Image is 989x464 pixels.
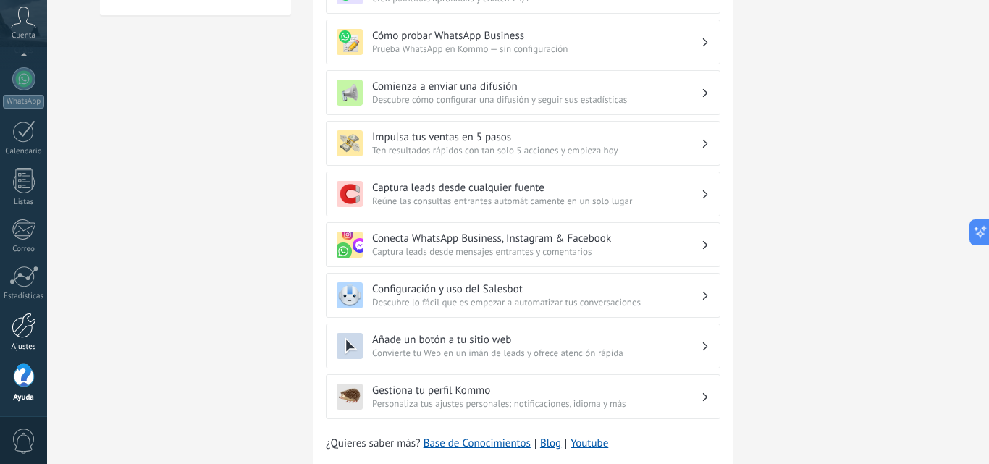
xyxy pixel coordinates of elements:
h3: Configuración y uso del Salesbot [372,282,701,296]
div: Estadísticas [3,292,45,301]
span: Descubre lo fácil que es empezar a automatizar tus conversaciones [372,296,701,308]
div: Ajustes [3,342,45,352]
span: Prueba WhatsApp en Kommo — sin configuración [372,43,701,55]
h3: Conecta WhatsApp Business, Instagram & Facebook [372,232,701,245]
span: Reúne las consultas entrantes automáticamente en un solo lugar [372,195,701,207]
span: Cuenta [12,31,35,41]
span: Convierte tu Web en un imán de leads y ofrece atención rápida [372,347,701,359]
div: Listas [3,198,45,207]
a: Blog [540,436,561,451]
h3: Añade un botón a tu sitio web [372,333,701,347]
h3: Impulsa tus ventas en 5 pasos [372,130,701,144]
h3: Gestiona tu perfil Kommo [372,384,701,397]
span: Ten resultados rápidos con tan solo 5 acciones y empieza hoy [372,144,701,156]
span: Descubre cómo configurar una difusión y seguir sus estadísticas [372,93,701,106]
div: Calendario [3,147,45,156]
div: Ayuda [3,393,45,402]
a: Base de Conocimientos [424,436,531,451]
span: Personaliza tus ajustes personales: notificaciones, idioma y más [372,397,701,410]
span: ¿Quieres saber más? [326,436,608,451]
span: Captura leads desde mensajes entrantes y comentarios [372,245,701,258]
a: Youtube [571,436,608,450]
div: WhatsApp [3,95,44,109]
div: Correo [3,245,45,254]
h3: Captura leads desde cualquier fuente [372,181,701,195]
h3: Cómo probar WhatsApp Business [372,29,701,43]
h3: Comienza a enviar una difusión [372,80,701,93]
